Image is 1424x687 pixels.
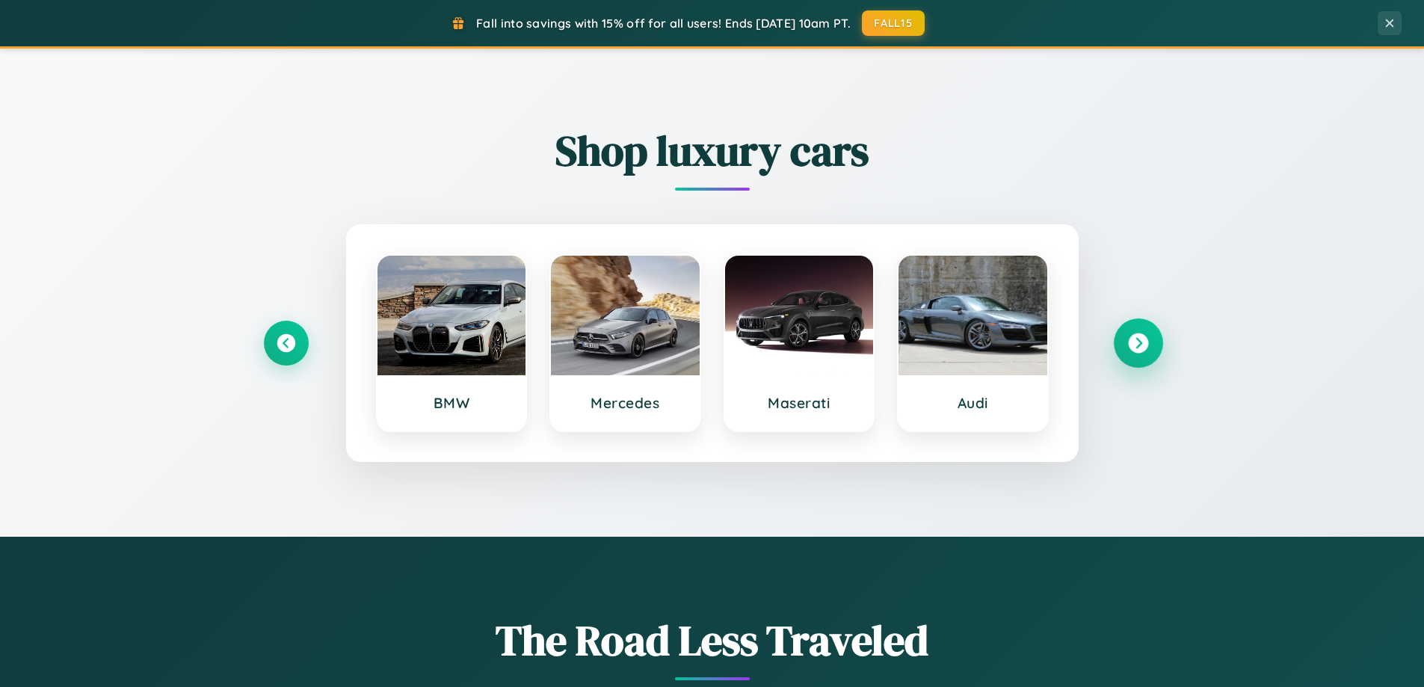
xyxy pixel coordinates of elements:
[862,10,925,36] button: FALL15
[740,394,859,412] h3: Maserati
[264,611,1161,669] h1: The Road Less Traveled
[476,16,851,31] span: Fall into savings with 15% off for all users! Ends [DATE] 10am PT.
[392,394,511,412] h3: BMW
[566,394,685,412] h3: Mercedes
[913,394,1032,412] h3: Audi
[264,122,1161,179] h2: Shop luxury cars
